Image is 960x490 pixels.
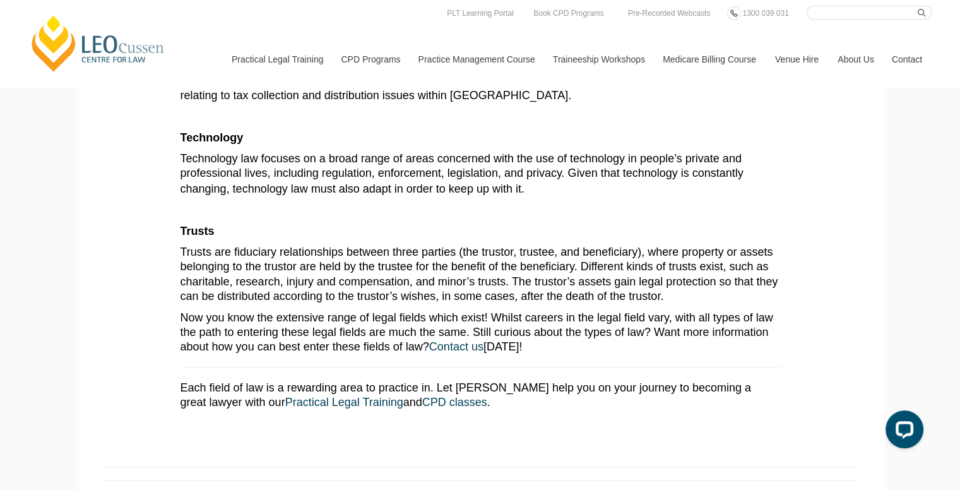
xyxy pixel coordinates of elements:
b: Technology [181,131,244,144]
a: Venue Hire [766,32,828,87]
p: Now you know the extensive range of legal fields which exist! Whilst careers in the legal field v... [181,310,780,354]
span: Taxation law relates to the management and regulation of tax at state and federal levels, such as... [181,59,755,102]
span: Technology law focuses on a broad range of areas concerned with the use of technology in people’s... [181,152,744,194]
a: Practical Legal Training [285,395,403,408]
a: [PERSON_NAME] Centre for Law [28,14,168,73]
a: CPD Programs [331,32,408,87]
a: CPD classes [422,395,487,408]
a: Practical Legal Training [222,32,332,87]
iframe: LiveChat chat widget [875,405,928,458]
span: 1300 039 031 [742,9,788,18]
a: Medicare Billing Course [653,32,766,87]
a: 1300 039 031 [739,6,791,20]
b: Trusts [181,224,215,237]
a: Book CPD Programs [530,6,607,20]
a: Traineeship Workshops [543,32,653,87]
a: Practice Management Course [409,32,543,87]
p: Each field of law is a rewarding area to practice in. Let [PERSON_NAME] help you on your journey ... [181,380,780,410]
a: About Us [828,32,882,87]
a: Contact [882,32,932,87]
a: Contact us [429,340,483,352]
a: Pre-Recorded Webcasts [625,6,714,20]
span: Trusts are fiduciary relationships between three parties (the trustor, trustee, and beneficiary),... [181,245,778,302]
a: PLT Learning Portal [444,6,517,20]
